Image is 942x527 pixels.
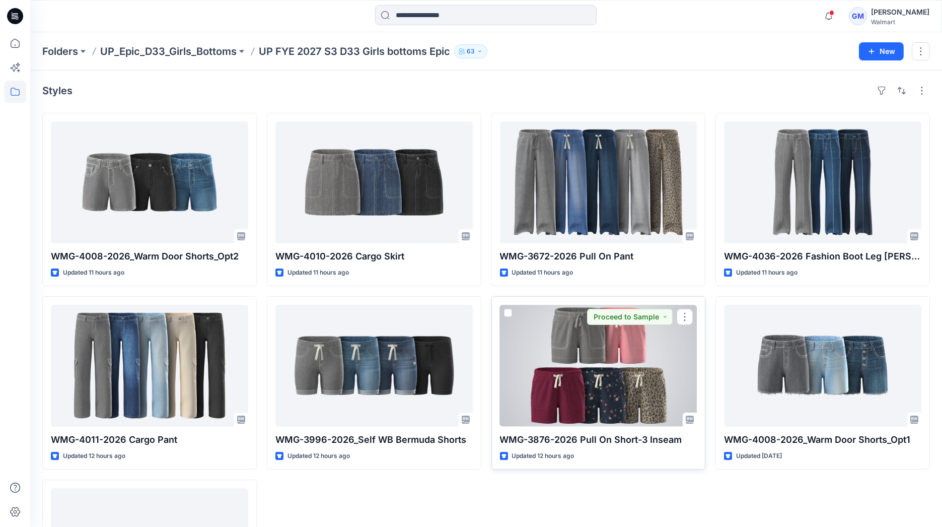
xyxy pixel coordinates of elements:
[287,451,350,462] p: Updated 12 hours ago
[454,44,487,58] button: 63
[724,305,921,427] a: WMG-4008-2026_Warm Door Shorts_Opt1
[275,249,473,263] p: WMG-4010-2026 Cargo Skirt
[100,44,237,58] a: UP_Epic_D33_Girls_Bottoms
[42,85,73,97] h4: Styles
[736,451,782,462] p: Updated [DATE]
[500,121,697,243] a: WMG-3672-2026 Pull On Pant
[51,249,248,263] p: WMG-4008-2026_Warm Door Shorts_Opt2
[42,44,78,58] a: Folders
[467,46,475,57] p: 63
[512,268,573,278] p: Updated 11 hours ago
[736,268,798,278] p: Updated 11 hours ago
[275,121,473,243] a: WMG-4010-2026 Cargo Skirt
[849,7,867,25] div: GM
[275,433,473,447] p: WMG-3996-2026_Self WB Bermuda Shorts
[859,42,904,60] button: New
[63,268,124,278] p: Updated 11 hours ago
[724,121,921,243] a: WMG-4036-2026 Fashion Boot Leg Jean
[500,249,697,263] p: WMG-3672-2026 Pull On Pant
[275,305,473,427] a: WMG-3996-2026_Self WB Bermuda Shorts
[871,18,929,26] div: Walmart
[259,44,450,58] p: UP FYE 2027 S3 D33 Girls bottoms Epic
[724,433,921,447] p: WMG-4008-2026_Warm Door Shorts_Opt1
[500,305,697,427] a: WMG-3876-2026 Pull On Short-3 Inseam
[871,6,929,18] div: [PERSON_NAME]
[500,433,697,447] p: WMG-3876-2026 Pull On Short-3 Inseam
[512,451,574,462] p: Updated 12 hours ago
[51,305,248,427] a: WMG-4011-2026 Cargo Pant
[63,451,125,462] p: Updated 12 hours ago
[724,249,921,263] p: WMG-4036-2026 Fashion Boot Leg [PERSON_NAME]
[51,121,248,243] a: WMG-4008-2026_Warm Door Shorts_Opt2
[287,268,349,278] p: Updated 11 hours ago
[51,433,248,447] p: WMG-4011-2026 Cargo Pant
